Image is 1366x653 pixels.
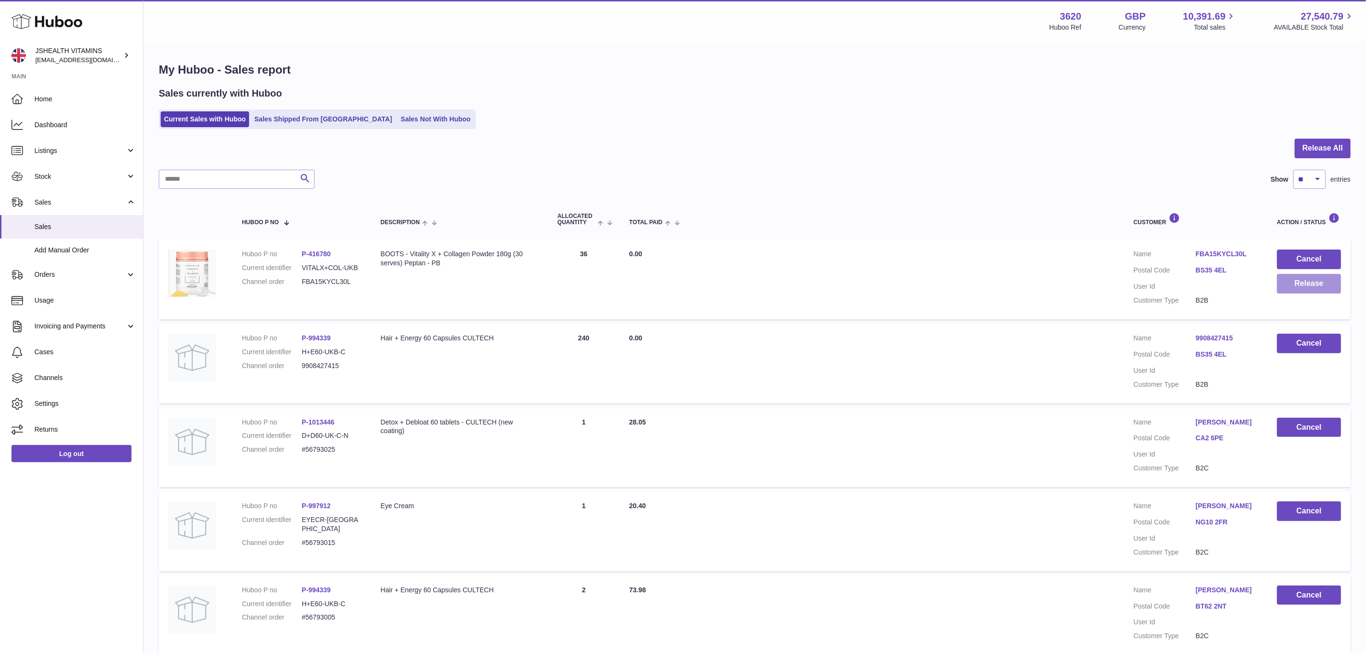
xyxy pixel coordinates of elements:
[302,277,361,286] dd: FBA15KYCL30L
[1060,10,1082,23] strong: 3620
[1274,23,1355,32] span: AVAILABLE Stock Total
[1134,602,1196,613] dt: Postal Code
[397,111,474,127] a: Sales Not With Huboo
[35,56,141,64] span: [EMAIL_ADDRESS][DOMAIN_NAME]
[1134,631,1196,641] dt: Customer Type
[1277,274,1341,294] button: Release
[1196,266,1258,275] a: BS35 4EL
[629,418,646,426] span: 28.05
[1196,518,1258,527] a: NG10 2FR
[34,95,136,104] span: Home
[1194,23,1236,32] span: Total sales
[1134,334,1196,345] dt: Name
[242,501,302,511] dt: Huboo P no
[381,250,538,268] div: BOOTS - Vitality X + Collagen Powder 180g (30 serves) Peptan - PB
[168,586,216,633] img: no-photo.jpg
[242,538,302,547] dt: Channel order
[1277,501,1341,521] button: Cancel
[629,586,646,594] span: 73.98
[34,296,136,305] span: Usage
[1277,418,1341,437] button: Cancel
[1183,10,1236,32] a: 10,391.69 Total sales
[1196,250,1258,259] a: FBA15KYCL30L
[1295,139,1351,158] button: Release All
[302,586,331,594] a: P-994339
[168,334,216,381] img: no-photo.jpg
[159,87,282,100] h2: Sales currently with Huboo
[302,334,331,342] a: P-994339
[242,348,302,357] dt: Current identifier
[1134,618,1196,627] dt: User Id
[1331,175,1351,184] span: entries
[1134,213,1258,226] div: Customer
[242,277,302,286] dt: Channel order
[1196,602,1258,611] a: BT62 2NT
[1134,518,1196,529] dt: Postal Code
[34,348,136,357] span: Cases
[302,445,361,454] dd: #56793025
[302,361,361,370] dd: 9908427415
[302,348,361,357] dd: H+E60-UKB-C
[1134,464,1196,473] dt: Customer Type
[11,445,131,462] a: Log out
[302,538,361,547] dd: #56793015
[1271,175,1289,184] label: Show
[381,219,420,226] span: Description
[302,515,361,533] dd: EYECR-[GEOGRAPHIC_DATA]
[302,431,361,440] dd: D+D60-UK-C-N
[302,502,331,510] a: P-997912
[629,219,663,226] span: Total paid
[34,322,126,331] span: Invoicing and Payments
[1196,296,1258,305] dd: B2B
[168,418,216,466] img: no-photo.jpg
[1196,334,1258,343] a: 9908427415
[1134,350,1196,361] dt: Postal Code
[1196,380,1258,389] dd: B2B
[35,46,121,65] div: JSHEALTH VITAMINS
[34,246,136,255] span: Add Manual Order
[302,599,361,609] dd: H+E60-UKB-C
[302,613,361,622] dd: #56793005
[548,408,620,488] td: 1
[1134,450,1196,459] dt: User Id
[1125,10,1146,23] strong: GBP
[1134,418,1196,429] dt: Name
[1134,296,1196,305] dt: Customer Type
[629,250,642,258] span: 0.00
[1196,418,1258,427] a: [PERSON_NAME]
[1119,23,1146,32] div: Currency
[242,219,279,226] span: Huboo P no
[302,418,335,426] a: P-1013446
[302,263,361,272] dd: VITALX+COL-UKB
[242,586,302,595] dt: Huboo P no
[1183,10,1225,23] span: 10,391.69
[1274,10,1355,32] a: 27,540.79 AVAILABLE Stock Total
[629,334,642,342] span: 0.00
[159,62,1351,77] h1: My Huboo - Sales report
[1301,10,1344,23] span: 27,540.79
[302,250,331,258] a: P-416780
[34,222,136,231] span: Sales
[242,250,302,259] dt: Huboo P no
[242,515,302,533] dt: Current identifier
[1196,434,1258,443] a: CA2 6PE
[34,198,126,207] span: Sales
[381,501,538,511] div: Eye Cream
[242,445,302,454] dt: Channel order
[1134,380,1196,389] dt: Customer Type
[161,111,249,127] a: Current Sales with Huboo
[1134,250,1196,261] dt: Name
[1196,350,1258,359] a: BS35 4EL
[1277,213,1341,226] div: Action / Status
[1049,23,1082,32] div: Huboo Ref
[548,240,620,319] td: 36
[629,502,646,510] span: 20.40
[11,48,26,63] img: internalAdmin-3620@internal.huboo.com
[1277,250,1341,269] button: Cancel
[381,334,538,343] div: Hair + Energy 60 Capsules CULTECH
[168,250,216,296] img: 36201675073141.png
[381,418,538,436] div: Detox + Debloat 60 tablets - CULTECH (new coating)
[548,324,620,403] td: 240
[251,111,395,127] a: Sales Shipped From [GEOGRAPHIC_DATA]
[34,172,126,181] span: Stock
